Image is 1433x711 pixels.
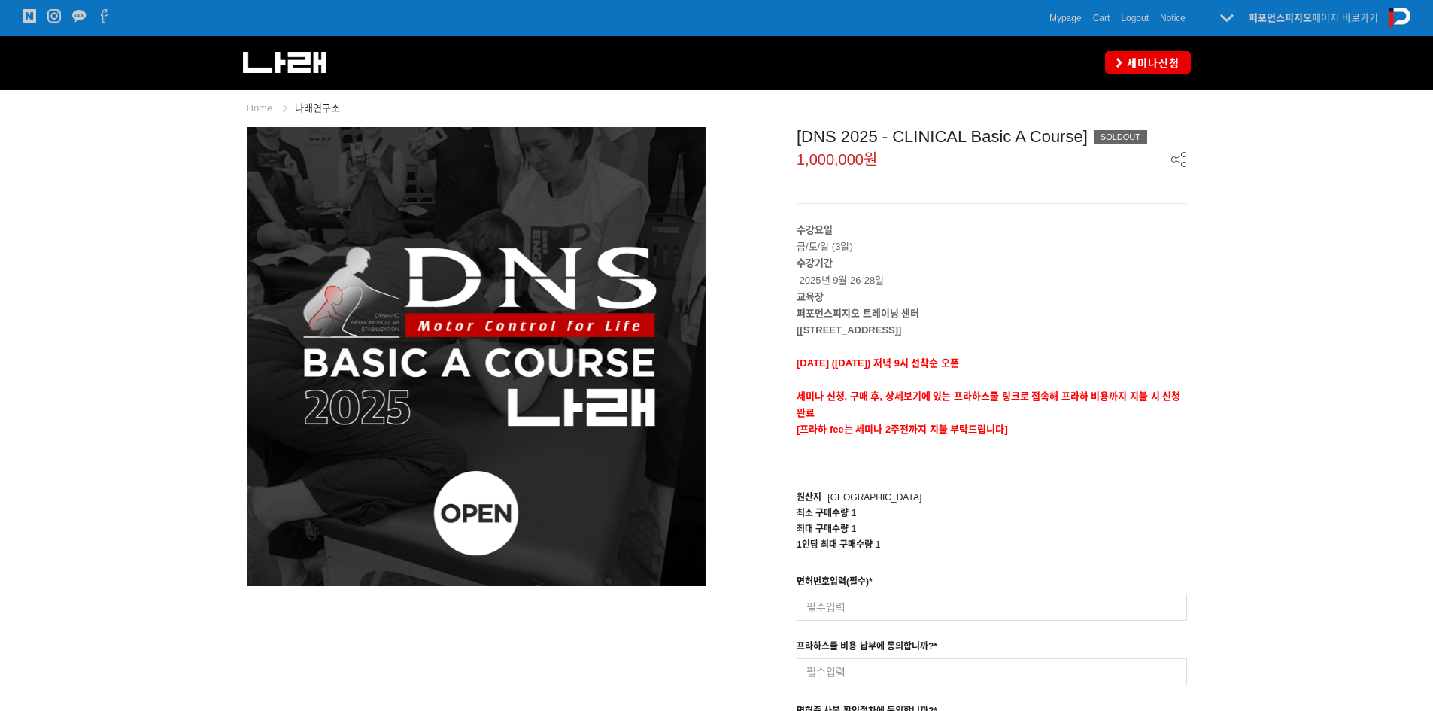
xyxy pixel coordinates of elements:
strong: 수강요일 [797,224,833,235]
a: 퍼포먼스피지오페이지 바로가기 [1249,12,1378,23]
a: 나래연구소 [295,102,340,114]
span: 1인당 최대 구매수량 [797,539,873,550]
span: 1 [876,539,881,550]
a: Home [247,102,273,114]
div: SOLDOUT [1094,130,1147,144]
strong: 세미나 신청, 구매 후, 상세보기에 있는 프라하스쿨 링크로 접속해 프라하 비용까지 지불 시 신청완료 [797,390,1180,418]
div: 면허번호입력(필수) [797,574,873,594]
a: Cart [1093,11,1110,26]
span: 최대 구매수량 [797,524,849,534]
a: Mypage [1049,11,1082,26]
strong: 퍼포먼스피지오 [1249,12,1312,23]
span: 최소 구매수량 [797,508,849,518]
input: 필수입력 [797,594,1187,621]
span: [DATE] ([DATE]) 저녁 9시 선착순 오픈 [797,357,959,369]
span: 1 [852,508,857,518]
a: Notice [1160,11,1186,26]
input: 필수입력 [797,658,1187,685]
span: 세미나신청 [1122,56,1179,71]
a: Logout [1121,11,1149,26]
span: [프라하 fee는 세미나 2주전까지 지불 부탁드립니다] [797,424,1008,435]
div: [DNS 2025 - CLINICAL Basic A Course] [797,127,1187,147]
strong: 수강기간 [797,257,833,269]
strong: [[STREET_ADDRESS]] [797,324,901,336]
div: 프라하스쿨 비용 납부에 동의합니까? [797,639,937,658]
strong: 퍼포먼스피지오 트레이닝 센터 [797,308,919,319]
strong: 교육장 [797,291,824,302]
a: 세미나신청 [1105,51,1191,73]
p: 금/토/일 (3일) [797,222,1187,255]
p: 2025년 9월 26-28일 [797,255,1187,288]
span: 원산지 [797,492,821,503]
span: 1 [852,524,857,534]
span: 1,000,000원 [797,152,877,167]
span: [GEOGRAPHIC_DATA] [827,492,921,503]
